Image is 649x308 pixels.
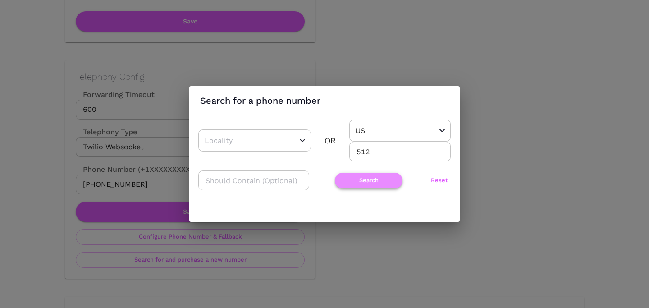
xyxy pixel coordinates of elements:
div: OR [324,134,336,147]
button: Search [335,173,402,188]
button: Open [437,125,448,136]
input: Locality [202,133,279,147]
h2: Search for a phone number [189,86,460,115]
button: Reset [428,173,451,188]
button: Open [297,135,308,146]
input: Area Code [349,142,451,161]
input: Country [353,124,419,138]
input: Should Contain (Optional) [198,170,309,190]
